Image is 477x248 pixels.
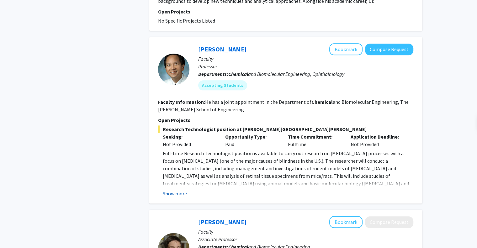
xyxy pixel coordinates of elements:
div: Not Provided [346,133,409,148]
button: Compose Request to Elia Duh [365,44,413,55]
p: Time Commitment: [288,133,341,140]
b: Chemical [228,71,248,77]
div: Not Provided [163,140,216,148]
b: Departments: [198,71,228,77]
p: Opportunity Type: [225,133,278,140]
span: Research Technologist position at [PERSON_NAME][GEOGRAPHIC_DATA][PERSON_NAME] [158,125,413,133]
b: Chemical [311,99,333,105]
button: Compose Request to Stavroula Sofou [365,216,413,228]
div: Fulltime [283,133,346,148]
div: Paid [220,133,283,148]
p: Faculty [198,228,413,235]
fg-read-more: He has a joint appointment in the Department of and Biomolecular Engineering, The [PERSON_NAME] S... [158,99,409,113]
a: [PERSON_NAME] [198,218,246,226]
p: Open Projects [158,8,413,15]
span: No Specific Projects Listed [158,18,215,24]
button: Show more [163,190,187,197]
p: Faculty [198,55,413,63]
a: [PERSON_NAME] [198,45,246,53]
mat-chip: Accepting Students [198,80,247,90]
p: Associate Professor [198,235,413,243]
p: Full-time Research Technologist position is available to carry out research on [MEDICAL_DATA] pro... [163,150,413,210]
iframe: Chat [5,220,27,243]
p: Application Deadline: [351,133,404,140]
b: Faculty Information: [158,99,205,105]
button: Add Elia Duh to Bookmarks [329,43,363,55]
button: Add Stavroula Sofou to Bookmarks [329,216,363,228]
p: Professor [198,63,413,70]
span: and Biomolecular Engineering, Ophthalmology [228,71,344,77]
p: Open Projects [158,116,413,124]
p: Seeking: [163,133,216,140]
